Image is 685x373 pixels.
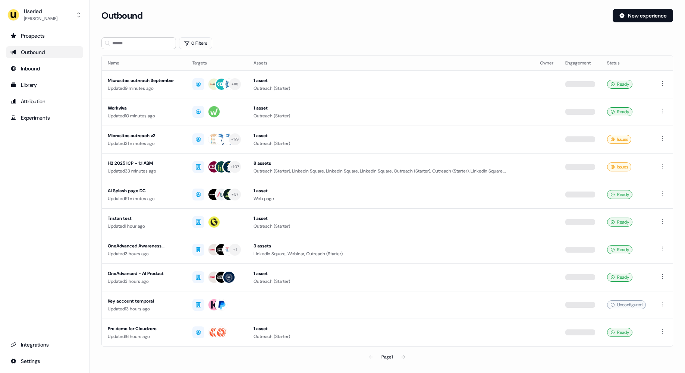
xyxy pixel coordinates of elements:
[108,104,180,112] div: Workviva
[108,85,180,92] div: Updated 9 minutes ago
[108,77,180,84] div: Microsites outreach September
[10,357,79,365] div: Settings
[10,81,79,89] div: Library
[254,278,528,285] div: Outreach (Starter)
[232,191,238,198] div: + 57
[607,245,632,254] div: Ready
[254,159,528,167] div: 8 assets
[254,77,528,84] div: 1 asset
[179,37,212,49] button: 0 Filters
[24,15,57,22] div: [PERSON_NAME]
[231,136,239,143] div: + 129
[6,355,83,367] a: Go to integrations
[231,164,239,170] div: + 107
[248,56,534,70] th: Assets
[108,325,180,332] div: Pre demo for Cloudzero
[607,162,631,171] div: Issues
[10,341,79,348] div: Integrations
[108,215,180,222] div: Tristan test
[607,80,632,89] div: Ready
[24,7,57,15] div: Userled
[254,85,528,92] div: Outreach (Starter)
[108,222,180,230] div: Updated 1 hour ago
[108,167,180,175] div: Updated 33 minutes ago
[254,242,528,250] div: 3 assets
[254,104,528,112] div: 1 asset
[108,132,180,139] div: Microsites outreach v2
[108,297,180,305] div: Key account temporal
[254,195,528,202] div: Web page
[254,250,528,257] div: LinkedIn Square, Webinar, Outreach (Starter)
[254,140,528,147] div: Outreach (Starter)
[254,132,528,139] div: 1 asset
[254,167,528,175] div: Outreach (Starter), LinkedIn Square, LinkedIn Square, LinkedIn Square, Outreach (Starter), Outrea...
[607,190,632,199] div: Ready
[108,270,180,277] div: OneAdvanced - AI Product
[6,95,83,107] a: Go to attribution
[108,140,180,147] div: Updated 31 minutes ago
[254,112,528,120] div: Outreach (Starter)
[232,81,239,88] div: + 118
[607,135,631,144] div: Issues
[6,112,83,124] a: Go to experiments
[607,328,632,337] div: Ready
[6,30,83,42] a: Go to prospects
[254,325,528,332] div: 1 asset
[6,63,83,75] a: Go to Inbound
[607,300,646,309] div: Unconfigured
[10,65,79,72] div: Inbound
[254,187,528,195] div: 1 asset
[108,159,180,167] div: H2 2025 ICP - 1:1 ABM
[233,246,237,253] div: + 1
[254,222,528,230] div: Outreach (Starter)
[254,215,528,222] div: 1 asset
[10,98,79,105] div: Attribution
[6,46,83,58] a: Go to outbound experience
[254,333,528,340] div: Outreach (Starter)
[381,353,393,361] div: Page 1
[6,6,83,24] button: Userled[PERSON_NAME]
[601,56,652,70] th: Status
[108,187,180,195] div: AI Splash page DC
[10,114,79,121] div: Experiments
[108,195,180,202] div: Updated 51 minutes ago
[108,250,180,257] div: Updated 3 hours ago
[108,305,180,313] div: Updated 13 hours ago
[607,107,632,116] div: Ready
[108,112,180,120] div: Updated 10 minutes ago
[254,270,528,277] div: 1 asset
[6,79,83,91] a: Go to templates
[186,56,248,70] th: Targets
[534,56,559,70] th: Owner
[108,278,180,285] div: Updated 3 hours ago
[607,218,632,227] div: Ready
[607,273,632,282] div: Ready
[559,56,601,70] th: Engagement
[10,48,79,56] div: Outbound
[613,9,673,22] button: New experience
[108,333,180,340] div: Updated 16 hours ago
[102,56,186,70] th: Name
[101,10,142,21] h3: Outbound
[108,242,180,250] div: OneAdvanced Awareness Campaign
[6,339,83,351] a: Go to integrations
[10,32,79,39] div: Prospects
